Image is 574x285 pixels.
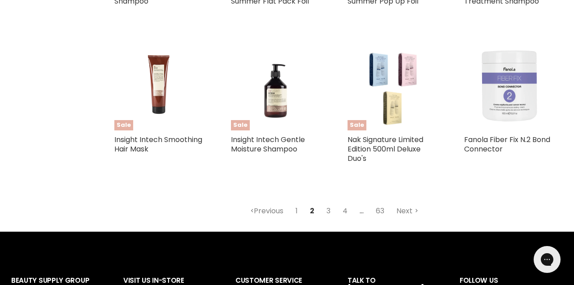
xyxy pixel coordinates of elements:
a: 4 [338,203,352,219]
img: Insight Intech Smoothing Hair Mask [129,41,189,130]
a: Insight Intech Smoothing Hair Mask [114,134,202,154]
a: Next [391,203,423,219]
span: Sale [114,120,133,130]
span: Sale [348,120,366,130]
span: 2 [305,203,319,219]
a: 1 [291,203,303,219]
iframe: Gorgias live chat messenger [529,243,565,276]
a: Previous [245,203,288,219]
span: Sale [231,120,250,130]
a: Nak Signature Limited Edition 500ml Deluxe Duo's [348,134,423,164]
a: Insight Intech Gentle Moisture ShampooSale [231,41,321,130]
a: Insight Intech Smoothing Hair MaskSale [114,41,204,130]
img: Fanola Fiber Fix N.2 Bond Connector [464,41,554,130]
span: ... [355,203,369,219]
img: Insight Intech Gentle Moisture Shampoo [231,41,321,130]
a: Fanola Fiber Fix N.2 Bond Connector [464,134,550,154]
img: Nak Signature Limited Edition 500ml Deluxe Duo's [364,41,420,130]
a: 63 [371,203,389,219]
a: Nak Signature Limited Edition 500ml Deluxe Duo'sSale [348,41,437,130]
a: 3 [322,203,335,219]
a: Insight Intech Gentle Moisture Shampoo [231,134,305,154]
